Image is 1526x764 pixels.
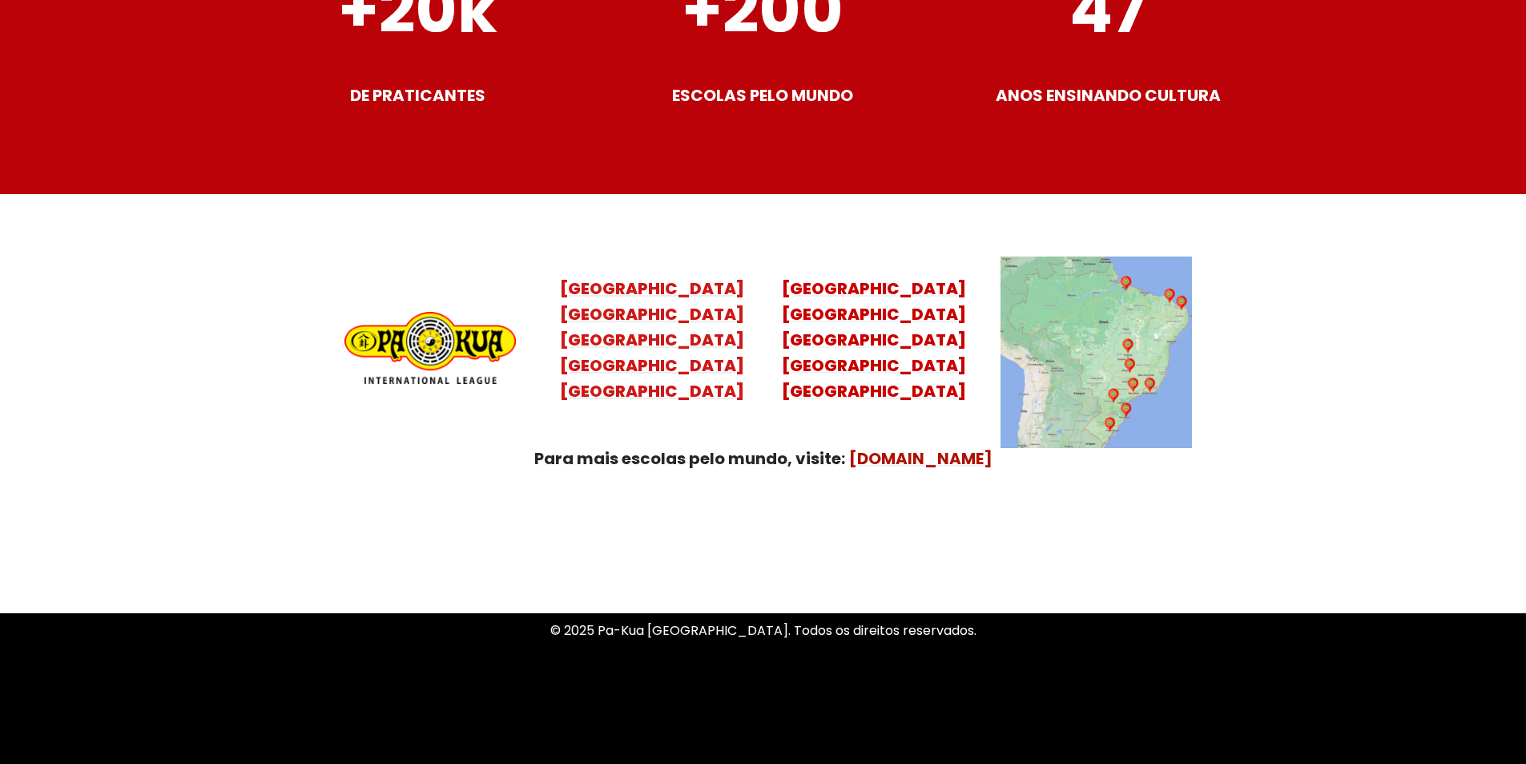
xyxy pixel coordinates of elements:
[307,620,1220,641] p: © 2025 Pa-Kua [GEOGRAPHIC_DATA]. Todos os direitos reservados.
[782,277,966,325] mark: [GEOGRAPHIC_DATA] [GEOGRAPHIC_DATA]
[691,689,835,707] a: Política de Privacidade
[534,447,845,470] strong: Para mais escolas pelo mundo, visite:
[782,277,966,402] a: [GEOGRAPHIC_DATA][GEOGRAPHIC_DATA][GEOGRAPHIC_DATA][GEOGRAPHIC_DATA][GEOGRAPHIC_DATA]
[672,84,853,107] strong: ESCOLAS PELO MUNDO
[560,277,744,300] mark: [GEOGRAPHIC_DATA]
[782,329,966,402] mark: [GEOGRAPHIC_DATA] [GEOGRAPHIC_DATA] [GEOGRAPHIC_DATA]
[996,84,1221,107] strong: ANOS ENSINANDO CULTURA
[307,548,1220,592] p: Uma Escola de conhecimentos orientais para toda a família. Foco, habilidade concentração, conquis...
[560,277,744,402] a: [GEOGRAPHIC_DATA][GEOGRAPHIC_DATA][GEOGRAPHIC_DATA][GEOGRAPHIC_DATA][GEOGRAPHIC_DATA]
[849,447,993,470] a: [DOMAIN_NAME]
[350,84,485,107] strong: DE PRATICANTES
[560,303,744,402] mark: [GEOGRAPHIC_DATA] [GEOGRAPHIC_DATA] [GEOGRAPHIC_DATA] [GEOGRAPHIC_DATA]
